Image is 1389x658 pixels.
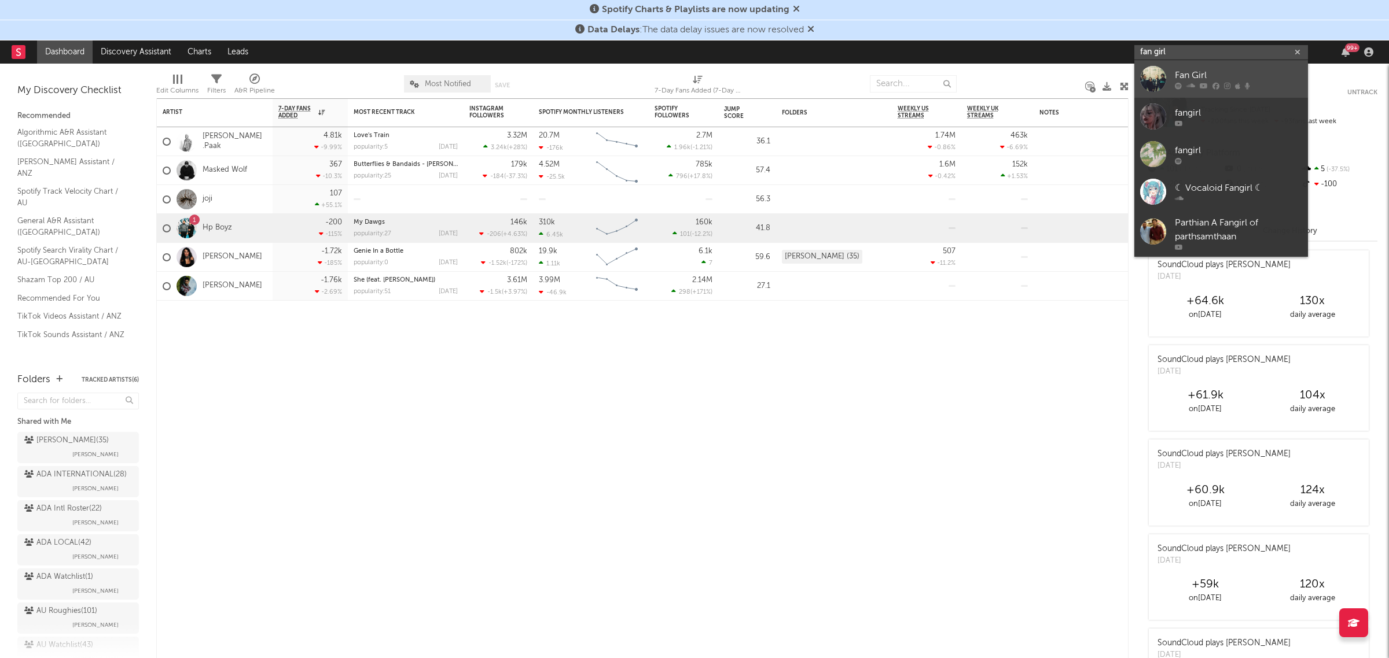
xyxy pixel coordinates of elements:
a: [PERSON_NAME](35)[PERSON_NAME] [17,432,139,463]
div: +59k [1152,578,1259,592]
span: [PERSON_NAME] [72,482,119,496]
div: 2.14M [692,276,712,284]
div: fangirl [1175,106,1302,120]
span: Weekly US Streams [898,105,938,119]
span: Most Notified [425,80,471,88]
a: Discovery Assistant [93,40,179,64]
div: ( ) [481,259,527,267]
div: AU Watchlist ( 43 ) [24,638,93,652]
div: -10.3 % [316,172,342,180]
div: -115 % [319,230,342,238]
div: 107 [330,190,342,197]
div: 1.74M [935,132,956,139]
div: SoundCloud plays [PERSON_NAME] [1157,354,1291,366]
div: Filters [207,84,226,98]
div: 2.7M [696,132,712,139]
div: 367 [329,161,342,168]
span: [PERSON_NAME] [72,516,119,530]
div: ADA Watchlist ( 1 ) [24,570,93,584]
a: TikTok Sounds Assistant / ANZ [17,328,127,341]
div: ( ) [483,143,527,151]
a: Spotify Search Virality Chart / AU-[GEOGRAPHIC_DATA] [17,244,127,268]
div: Fan Girl [1175,69,1302,83]
a: joji [203,194,212,204]
button: Tracked Artists(6) [82,377,139,383]
div: 5 [1300,162,1377,177]
span: 7-Day Fans Added [278,105,315,119]
div: Butterflies & Bandaids - Ibrahim Inci Remix [354,161,458,168]
div: +55.1 % [315,201,342,209]
a: [PERSON_NAME] [203,252,262,262]
span: +171 % [692,289,711,295]
div: 1.6M [939,161,956,168]
span: Spotify Charts & Playlists are now updating [602,5,789,14]
div: SoundCloud plays [PERSON_NAME] [1157,259,1291,271]
div: My Discovery Checklist [17,84,139,98]
a: Dashboard [37,40,93,64]
svg: Chart title [591,272,643,301]
div: popularity: 51 [354,289,391,295]
div: 310k [539,219,555,226]
svg: Chart title [591,214,643,243]
span: +3.97 % [504,289,526,295]
a: My Dawgs [354,219,385,226]
div: 4.81k [324,132,342,139]
div: [PERSON_NAME] (35) [782,250,862,264]
div: 41.8 [724,221,770,235]
div: A&R Pipeline [234,69,275,103]
div: on [DATE] [1152,592,1259,605]
input: Search for folders... [17,393,139,409]
div: -1.76k [321,276,342,284]
span: 7 [709,260,712,267]
div: -11.2 % [931,259,956,267]
div: 59.6 [724,250,770,264]
a: [PERSON_NAME] .Paak [203,132,267,151]
span: [PERSON_NAME] [72,550,119,564]
div: +60.9k [1152,483,1259,497]
div: Folders [782,109,869,116]
div: daily average [1259,308,1366,322]
div: -0.42 % [928,172,956,180]
div: 160k [696,219,712,226]
div: ( ) [483,172,527,180]
div: [DATE] [439,144,458,150]
div: daily average [1259,497,1366,511]
div: daily average [1259,402,1366,416]
div: -100 [1300,177,1377,192]
div: +1.53 % [1001,172,1028,180]
div: -6.69 % [1000,143,1028,151]
svg: Chart title [591,156,643,185]
span: 3.24k [491,145,507,151]
div: 179k [511,161,527,168]
div: Spotify Monthly Listeners [539,109,626,116]
a: [PERSON_NAME] Assistant / ANZ [17,156,127,179]
div: ( ) [667,143,712,151]
div: [DATE] [439,289,458,295]
div: -185 % [318,259,342,267]
span: -37.5 % [1325,167,1350,173]
div: +64.6k [1152,294,1259,308]
div: Love's Train [354,132,458,139]
a: Butterflies & Bandaids - [PERSON_NAME] Remix [354,161,497,168]
a: ☾ Vocaloid Fangirl ☾ [1134,173,1308,210]
a: fangirl [1134,135,1308,173]
div: [DATE] [1157,555,1291,567]
a: Recommended For You [17,292,127,305]
div: My Dawgs [354,219,458,226]
span: -184 [490,173,504,180]
span: -1.21 % [692,145,711,151]
a: Hp Boyz [203,223,232,233]
div: Edit Columns [156,69,199,103]
div: -176k [539,144,563,151]
div: ADA LOCAL ( 42 ) [24,536,91,550]
span: Weekly UK Streams [967,105,1010,119]
div: -46.9k [539,289,567,296]
a: Genie In a Bottle [354,248,403,254]
svg: Chart title [591,243,643,272]
div: ( ) [479,230,527,238]
input: Search... [870,75,957,93]
span: +17.8 % [689,173,711,180]
a: Charts [179,40,219,64]
div: daily average [1259,592,1366,605]
div: -1.72k [321,247,342,255]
